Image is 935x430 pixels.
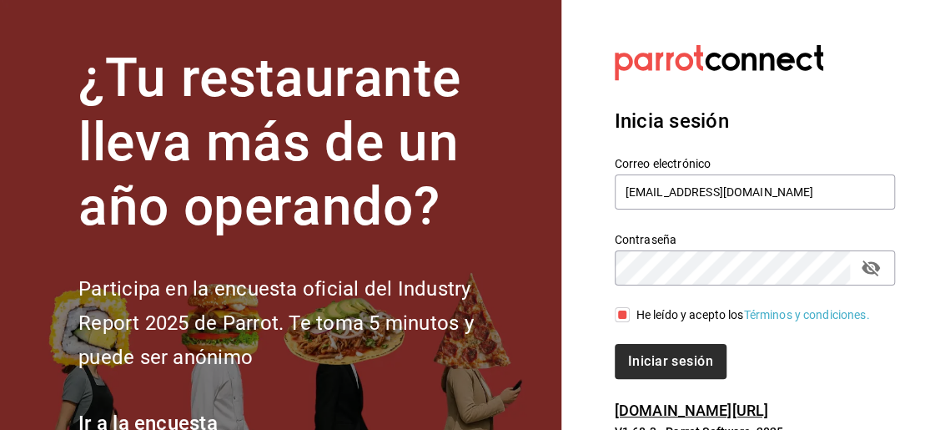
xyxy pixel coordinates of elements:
label: Correo electrónico [615,158,895,169]
button: passwordField [857,254,885,282]
a: Términos y condiciones. [743,308,869,321]
div: He leído y acepto los [636,306,870,324]
label: Contraseña [615,234,895,245]
button: Iniciar sesión [615,344,726,379]
input: Ingresa tu correo electrónico [615,175,895,210]
h2: Participa en la encuesta oficial del Industry Report 2025 de Parrot. Te toma 5 minutos y puede se... [78,272,529,374]
a: [DOMAIN_NAME][URL] [615,402,768,419]
h1: ¿Tu restaurante lleva más de un año operando? [78,47,529,239]
h3: Inicia sesión [615,106,895,136]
